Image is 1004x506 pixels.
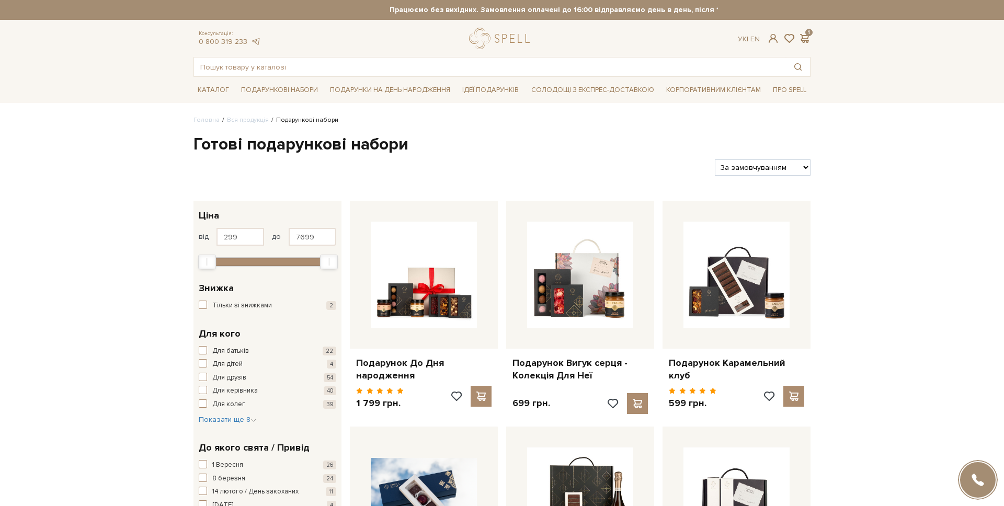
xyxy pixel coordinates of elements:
div: Ук [738,34,760,44]
a: Солодощі з експрес-доставкою [527,81,658,99]
li: Подарункові набори [269,116,338,125]
span: від [199,232,209,241]
span: Для колег [212,399,245,410]
a: Подарунок Вигук серця - Колекція Для Неї [512,357,648,382]
span: 14 лютого / День закоханих [212,487,299,497]
span: Про Spell [769,82,811,98]
button: Для батьків 22 [199,346,336,356]
button: 1 Вересня 26 [199,460,336,470]
span: 54 [324,373,336,382]
span: 2 [326,301,336,310]
span: 22 [323,347,336,355]
span: 26 [323,461,336,469]
h1: Готові подарункові набори [193,134,811,156]
a: 0 800 319 233 [199,37,247,46]
a: Головна [193,116,220,124]
strong: Працюємо без вихідних. Замовлення оплачені до 16:00 відправляємо день в день, після 16:00 - насту... [286,5,903,15]
span: 11 [326,487,336,496]
span: Для кого [199,327,241,341]
span: 39 [323,400,336,409]
span: До якого свята / Привід [199,441,310,455]
input: Ціна [289,228,336,246]
button: Для керівника 40 [199,386,336,396]
button: Для дітей 4 [199,359,336,370]
p: 1 799 грн. [356,397,404,409]
span: Для керівника [212,386,258,396]
a: Подарунок До Дня народження [356,357,492,382]
a: En [750,34,760,43]
button: 14 лютого / День закоханих 11 [199,487,336,497]
a: telegram [250,37,260,46]
span: 8 березня [212,474,245,484]
button: Для друзів 54 [199,373,336,383]
input: Пошук товару у каталозі [194,57,786,76]
div: Max [320,255,338,269]
span: 1 Вересня [212,460,243,470]
span: 4 [327,360,336,369]
div: Min [198,255,216,269]
button: 8 березня 24 [199,474,336,484]
input: Ціна [216,228,264,246]
span: 24 [323,474,336,483]
span: Знижка [199,281,234,295]
span: Для батьків [212,346,249,356]
span: Консультація: [199,30,260,37]
a: Вся продукція [227,116,269,124]
p: 699 грн. [512,397,550,409]
span: Подарункові набори [237,82,322,98]
span: Каталог [193,82,233,98]
span: Для дітей [212,359,243,370]
span: Показати ще 8 [199,415,257,424]
span: до [272,232,281,241]
button: Тільки зі знижками 2 [199,301,336,311]
span: Ідеї подарунків [458,82,523,98]
span: Тільки зі знижками [212,301,272,311]
span: 40 [324,386,336,395]
p: 599 грн. [669,397,716,409]
button: Для колег 39 [199,399,336,410]
a: Корпоративним клієнтам [662,81,765,99]
button: Пошук товару у каталозі [786,57,810,76]
span: Для друзів [212,373,246,383]
a: logo [469,28,534,49]
span: Подарунки на День народження [326,82,454,98]
span: Ціна [199,209,219,223]
span: | [747,34,748,43]
a: Подарунок Карамельний клуб [669,357,804,382]
button: Показати ще 8 [199,415,257,425]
